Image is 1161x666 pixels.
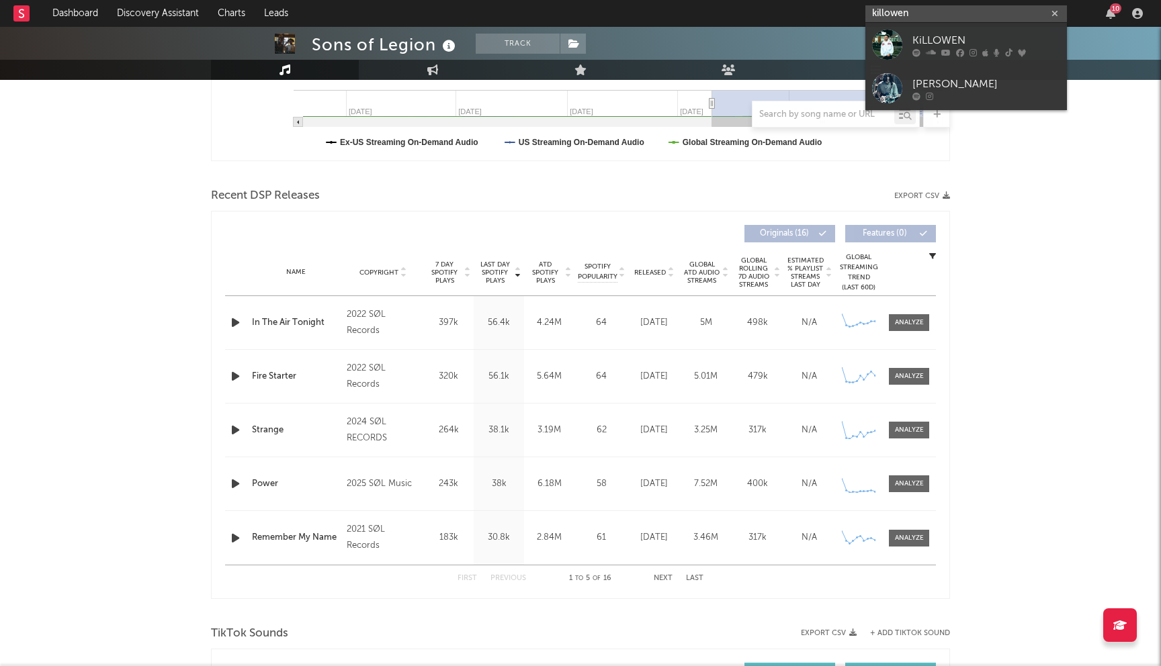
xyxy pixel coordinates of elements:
[252,531,340,544] a: Remember My Name
[578,477,625,491] div: 58
[427,531,470,544] div: 183k
[735,316,780,330] div: 498k
[578,531,625,544] div: 61
[578,424,625,437] div: 62
[787,316,832,330] div: N/A
[683,316,728,330] div: 5M
[476,34,560,54] button: Track
[632,370,677,383] div: [DATE]
[527,260,563,285] span: ATD Spotify Plays
[347,307,420,339] div: 2022 SØL Records
[1106,8,1115,19] button: 10
[686,575,703,582] button: Last
[427,477,470,491] div: 243k
[578,370,625,383] div: 64
[912,32,1060,48] div: KiLLOWEN
[752,109,894,120] input: Search by song name or URL
[801,629,857,637] button: Export CSV
[632,531,677,544] div: [DATE]
[787,256,824,289] span: Estimated % Playlist Streams Last Day
[347,522,420,554] div: 2021 SØL Records
[578,262,617,282] span: Spotify Popularity
[865,66,1067,110] a: [PERSON_NAME]
[683,138,822,147] text: Global Streaming On-Demand Audio
[477,424,521,437] div: 38.1k
[735,477,780,491] div: 400k
[870,630,950,637] button: + Add TikTok Sound
[865,5,1067,22] input: Search for artists
[527,370,571,383] div: 5.64M
[634,269,666,277] span: Released
[527,477,571,491] div: 6.18M
[683,260,720,285] span: Global ATD Audio Streams
[735,531,780,544] div: 317k
[838,252,879,293] div: Global Streaming Trend (Last 60D)
[683,424,728,437] div: 3.25M
[857,630,950,637] button: + Add TikTok Sound
[632,477,677,491] div: [DATE]
[252,424,340,437] a: Strange
[427,424,470,437] div: 264k
[753,230,815,238] span: Originals ( 16 )
[632,424,677,437] div: [DATE]
[527,316,571,330] div: 4.24M
[1110,3,1121,13] div: 10
[312,34,459,56] div: Sons of Legion
[359,269,398,277] span: Copyright
[347,476,420,492] div: 2025 SØL Music
[477,260,513,285] span: Last Day Spotify Plays
[744,225,835,242] button: Originals(16)
[252,267,340,277] div: Name
[477,477,521,491] div: 38k
[519,138,644,147] text: US Streaming On-Demand Audio
[593,575,601,581] span: of
[252,477,340,491] a: Power
[252,370,340,383] a: Fire Starter
[632,316,677,330] div: [DATE]
[894,192,950,200] button: Export CSV
[787,531,832,544] div: N/A
[683,531,728,544] div: 3.46M
[787,477,832,491] div: N/A
[845,225,936,242] button: Features(0)
[340,138,478,147] text: Ex-US Streaming On-Demand Audio
[553,571,627,587] div: 1 5 16
[735,424,780,437] div: 317k
[477,531,521,544] div: 30.8k
[347,361,420,393] div: 2022 SØL Records
[427,316,470,330] div: 397k
[527,424,571,437] div: 3.19M
[654,575,673,582] button: Next
[735,370,780,383] div: 479k
[458,575,477,582] button: First
[490,575,526,582] button: Previous
[427,260,462,285] span: 7 Day Spotify Plays
[211,626,288,642] span: TikTok Sounds
[578,316,625,330] div: 64
[683,477,728,491] div: 7.52M
[683,370,728,383] div: 5.01M
[735,256,772,289] span: Global Rolling 7D Audio Streams
[787,370,832,383] div: N/A
[854,230,916,238] span: Features ( 0 )
[575,575,583,581] span: to
[252,316,340,330] a: In The Air Tonight
[912,76,1060,92] div: [PERSON_NAME]
[347,414,420,446] div: 2024 SØL RECORDS
[211,188,320,204] span: Recent DSP Releases
[427,370,470,383] div: 320k
[477,316,521,330] div: 56.4k
[865,23,1067,66] a: KiLLOWEN
[477,370,521,383] div: 56.1k
[787,424,832,437] div: N/A
[527,531,571,544] div: 2.84M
